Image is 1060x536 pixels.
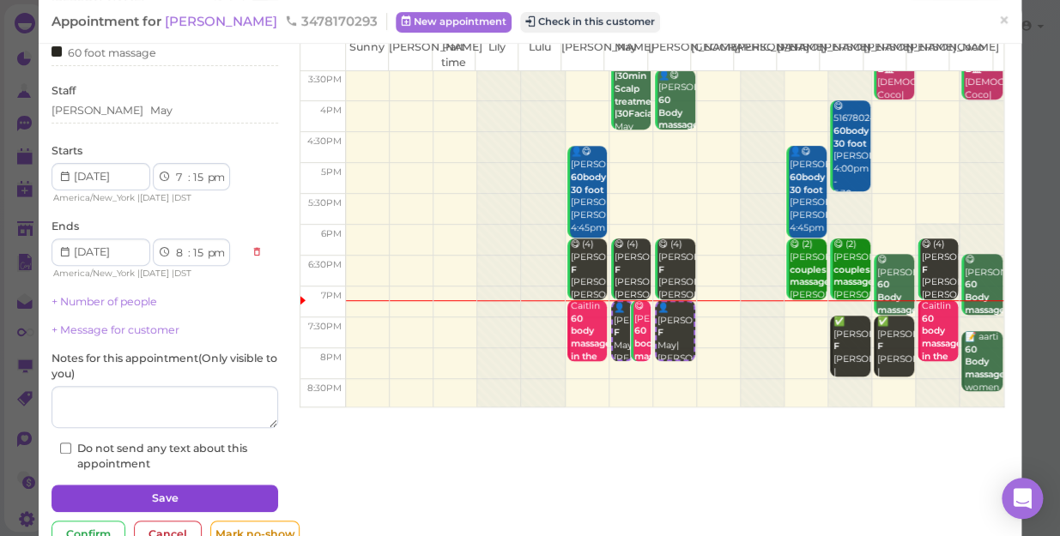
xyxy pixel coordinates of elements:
b: F [614,327,620,338]
div: 😋 (2) [PERSON_NAME] [PERSON_NAME] |[PERSON_NAME] 6:15pm - 7:15pm [789,238,827,364]
button: Save [51,485,278,512]
span: 4pm [320,105,342,116]
div: ✅ [PERSON_NAME] [PERSON_NAME] |[PERSON_NAME] 7:30pm - 8:30pm [833,316,870,429]
a: × [988,1,1020,41]
span: 6pm [321,228,342,239]
a: [PERSON_NAME] [165,13,281,29]
a: + Message for customer [51,323,179,336]
div: Open Intercom Messenger [1002,478,1043,519]
b: F [877,340,883,352]
div: 📝 👤😋 (2) ABI [DEMOGRAPHIC_DATA] Coco|[PERSON_NAME] 3:00pm - 4:00pm [876,39,914,152]
b: F [615,264,621,275]
div: 👤😋 [PERSON_NAME] [PERSON_NAME]|[PERSON_NAME] 4:45pm - 6:15pm [570,146,608,259]
div: 😋 (2) [PERSON_NAME] [PERSON_NAME] |[PERSON_NAME] 6:15pm - 7:15pm [833,238,870,364]
span: DST [174,192,191,203]
b: 60 body massage in the cave [571,313,611,375]
div: 😋 (4) [PERSON_NAME] [PERSON_NAME]|May|[PERSON_NAME]|[PERSON_NAME] 6:15pm - 7:15pm [657,238,695,352]
span: 7pm [321,290,342,301]
b: 60 body massage in the cave [634,325,675,399]
span: 5pm [321,166,342,178]
span: America/New_York [53,192,135,203]
span: [DATE] [140,192,169,203]
th: Lily [475,39,518,70]
th: [PERSON_NAME] [906,39,948,70]
b: F [658,264,664,275]
th: Sunny [346,39,389,70]
span: × [998,9,1009,33]
div: May [150,103,173,118]
div: 👤😋 [PERSON_NAME] [PERSON_NAME] 3:30pm - 4:30pm [657,69,695,183]
span: DST [174,268,191,279]
div: 60 foot massage [51,43,156,61]
th: [PERSON_NAME] [647,39,690,70]
span: 5:30pm [308,197,342,208]
b: F [921,264,927,275]
div: 😋 [PERSON_NAME] Coco|[PERSON_NAME] 6:30pm - 7:30pm [876,254,914,380]
span: [DATE] [140,268,169,279]
div: 👤[PERSON_NAME] May|[PERSON_NAME] 7:15pm - 8:15pm [613,302,633,403]
b: 60body 30 foot [833,125,869,149]
div: 📝 aarti women Coco 7:45pm - 8:45pm [964,331,1002,444]
b: F [833,340,839,352]
span: 3478170293 [285,13,378,29]
div: 😋 (4) [PERSON_NAME] [PERSON_NAME]|May|[PERSON_NAME]|[PERSON_NAME] 6:15pm - 7:15pm [570,238,608,352]
b: couples massage [833,264,874,288]
th: [PERSON_NAME] [863,39,906,70]
span: 6:30pm [308,259,342,270]
span: 8pm [320,352,342,363]
span: 7:30pm [308,321,342,332]
b: 60body 30 foot [790,172,825,196]
th: May [604,39,647,70]
div: Appointment for [51,13,387,30]
th: [PERSON_NAME] [561,39,604,70]
div: 😋 5167802437 [PERSON_NAME] 4:00pm - 5:30pm [833,100,870,202]
th: [PERSON_NAME] [820,39,863,70]
b: F [657,327,663,338]
b: 60 Body massage [965,279,1005,315]
th: [GEOGRAPHIC_DATA] [690,39,733,70]
th: Coco [948,39,991,70]
div: [PERSON_NAME] [51,103,143,118]
div: | | [51,266,243,281]
a: + Number of people [51,295,157,308]
b: 60 body massage in the cave [921,313,961,375]
div: 😋 (4) [PERSON_NAME] [PERSON_NAME]|May|[PERSON_NAME]|[PERSON_NAME] 6:15pm - 7:15pm [614,238,651,352]
label: Starts [51,143,82,159]
div: 📝 👤😋 (2) ABI [DEMOGRAPHIC_DATA] Coco|[PERSON_NAME] 3:00pm - 4:00pm [964,39,1002,152]
span: 3:30pm [308,74,342,85]
span: 4:30pm [307,136,342,147]
div: 😋 [PERSON_NAME] Coco|[PERSON_NAME] 6:30pm - 7:30pm [964,254,1002,380]
div: 👤😋 [PERSON_NAME] [PERSON_NAME]|[PERSON_NAME] 4:45pm - 6:15pm [789,146,827,259]
div: ✅ [PERSON_NAME] [PERSON_NAME] |[PERSON_NAME] 7:30pm - 8:30pm [876,316,914,429]
a: New appointment [396,12,512,33]
button: Check in this customer [520,12,660,33]
th: [PERSON_NAME] [389,39,432,70]
b: 60 Body massage [658,94,699,130]
b: 60 Body massage [965,344,1005,380]
div: 👤[PERSON_NAME] May|[PERSON_NAME] 7:15pm - 8:15pm [657,302,694,403]
th: Lulu [518,39,560,70]
label: Notes for this appointment ( Only visible to you ) [51,351,278,382]
b: 60body 30 foot [571,172,606,196]
label: Staff [51,83,76,99]
div: | | [51,190,243,206]
div: 👤😋 [PERSON_NAME] May 2:30pm - 4:30pm [614,8,651,172]
span: 8:30pm [307,382,342,394]
b: F [571,264,577,275]
label: Ends [51,219,79,234]
div: 😋 (4) [PERSON_NAME] [PERSON_NAME]|May|[PERSON_NAME]|[PERSON_NAME] 6:15pm - 7:15pm [920,238,958,352]
th: [PERSON_NAME] [733,39,776,70]
span: America/New_York [53,268,135,279]
label: Do not send any text about this appointment [60,441,270,472]
b: 60 Body massage [877,279,918,315]
b: couples massage [790,264,830,288]
th: [PERSON_NAME] [777,39,820,70]
th: Part time [432,39,475,70]
b: 60 Body massage |30min Scalp treatment |30Facial [615,33,661,119]
input: Do not send any text about this appointment [60,443,71,454]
